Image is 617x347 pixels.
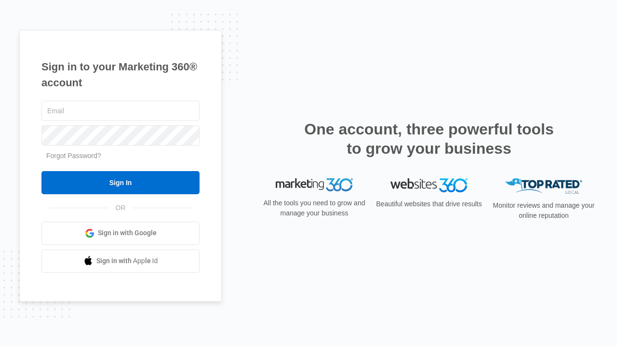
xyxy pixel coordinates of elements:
[505,178,582,194] img: Top Rated Local
[260,198,368,218] p: All the tools you need to grow and manage your business
[276,178,353,192] img: Marketing 360
[41,250,200,273] a: Sign in with Apple Id
[41,222,200,245] a: Sign in with Google
[41,59,200,91] h1: Sign in to your Marketing 360® account
[96,256,158,266] span: Sign in with Apple Id
[98,228,157,238] span: Sign in with Google
[375,199,483,209] p: Beautiful websites that drive results
[46,152,101,160] a: Forgot Password?
[301,120,557,158] h2: One account, three powerful tools to grow your business
[41,101,200,121] input: Email
[41,171,200,194] input: Sign In
[390,178,468,192] img: Websites 360
[109,203,133,213] span: OR
[490,200,598,221] p: Monitor reviews and manage your online reputation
